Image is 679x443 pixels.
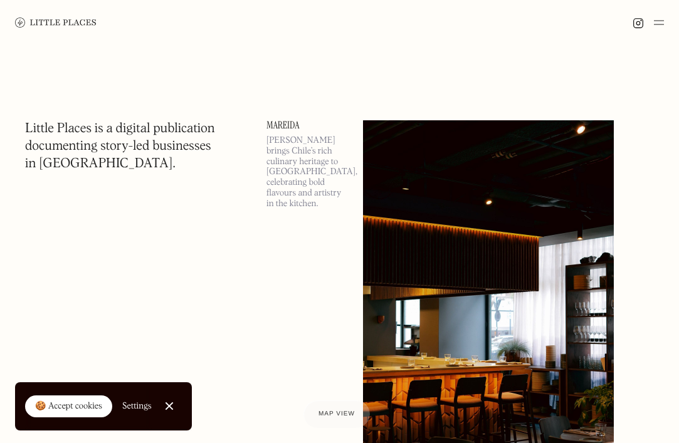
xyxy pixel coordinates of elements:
[25,395,112,418] a: 🍪 Accept cookies
[25,120,215,173] h1: Little Places is a digital publication documenting story-led businesses in [GEOGRAPHIC_DATA].
[122,392,152,420] a: Settings
[157,393,182,419] a: Close Cookie Popup
[318,410,355,417] span: Map view
[266,135,348,209] p: [PERSON_NAME] brings Chile’s rich culinary heritage to [GEOGRAPHIC_DATA], celebrating bold flavou...
[303,400,370,428] a: Map view
[35,400,102,413] div: 🍪 Accept cookies
[266,120,348,130] a: Mareida
[122,402,152,410] div: Settings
